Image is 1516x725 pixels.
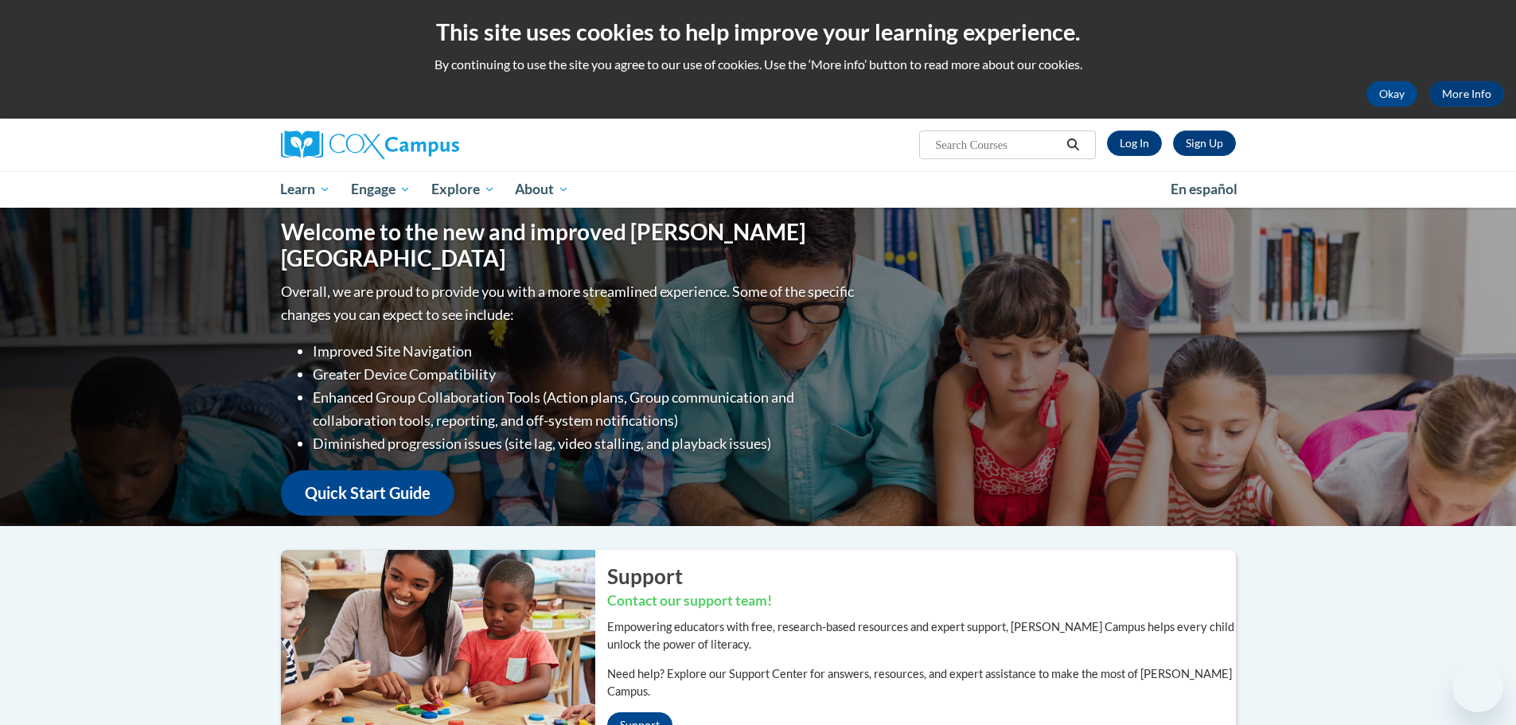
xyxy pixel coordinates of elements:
a: En español [1160,173,1248,206]
a: Learn [271,171,341,208]
p: Overall, we are proud to provide you with a more streamlined experience. Some of the specific cha... [281,280,858,326]
h3: Contact our support team! [607,591,1236,611]
button: Okay [1366,81,1417,107]
h2: Support [607,562,1236,591]
a: About [505,171,579,208]
span: About [515,180,569,199]
li: Greater Device Compatibility [313,363,858,386]
li: Improved Site Navigation [313,340,858,363]
a: Engage [341,171,421,208]
a: More Info [1429,81,1504,107]
h1: Welcome to the new and improved [PERSON_NAME][GEOGRAPHIC_DATA] [281,219,858,272]
li: Enhanced Group Collaboration Tools (Action plans, Group communication and collaboration tools, re... [313,386,858,432]
p: By continuing to use the site you agree to our use of cookies. Use the ‘More info’ button to read... [12,56,1504,73]
span: En español [1171,181,1237,197]
p: Empowering educators with free, research-based resources and expert support, [PERSON_NAME] Campus... [607,618,1236,653]
span: Explore [431,180,495,199]
span: Engage [351,180,411,199]
button: Search [1061,135,1085,154]
div: Main menu [257,171,1260,208]
a: Quick Start Guide [281,470,454,516]
a: Cox Campus [281,131,583,159]
p: Need help? Explore our Support Center for answers, resources, and expert assistance to make the m... [607,665,1236,700]
a: Explore [421,171,505,208]
a: Log In [1107,131,1162,156]
span: Learn [280,180,330,199]
li: Diminished progression issues (site lag, video stalling, and playback issues) [313,432,858,455]
a: Register [1173,131,1236,156]
input: Search Courses [933,135,1061,154]
iframe: Button to launch messaging window [1452,661,1503,712]
img: Cox Campus [281,131,459,159]
h2: This site uses cookies to help improve your learning experience. [12,16,1504,48]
